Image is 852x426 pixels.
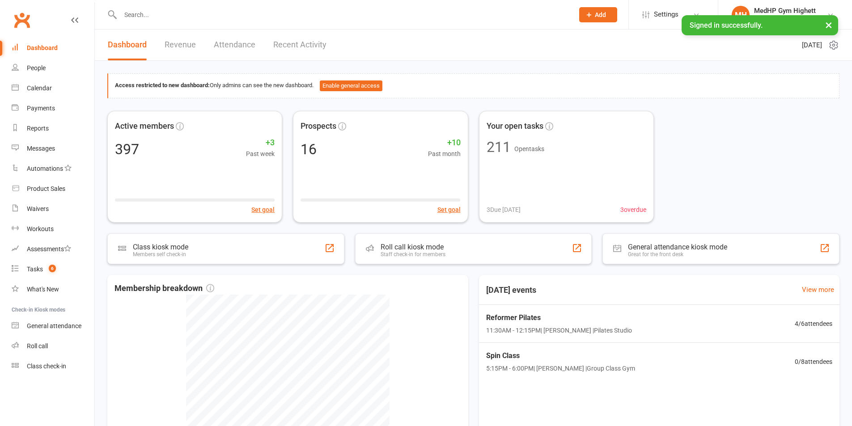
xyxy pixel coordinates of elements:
div: Roll call [27,342,48,350]
div: Automations [27,165,63,172]
a: Attendance [214,30,255,60]
a: Dashboard [108,30,147,60]
div: Tasks [27,266,43,273]
div: 397 [115,142,139,156]
span: +3 [246,136,275,149]
button: Set goal [437,205,461,215]
div: Class check-in [27,363,66,370]
a: General attendance kiosk mode [12,316,94,336]
button: × [821,15,837,34]
span: Add [595,11,606,18]
a: Product Sales [12,179,94,199]
span: 5:15PM - 6:00PM | [PERSON_NAME] | Group Class Gym [486,363,635,373]
div: MedHP [754,15,816,23]
button: Add [579,7,617,22]
a: Roll call [12,336,94,356]
span: Your open tasks [487,120,543,133]
span: Open tasks [514,145,544,152]
a: Waivers [12,199,94,219]
span: Past month [428,149,461,159]
a: Clubworx [11,9,33,31]
div: Dashboard [27,44,58,51]
span: 0 / 8 attendees [795,357,832,367]
strong: Access restricted to new dashboard: [115,82,210,89]
span: [DATE] [802,40,822,51]
div: General attendance kiosk mode [628,243,727,251]
span: +10 [428,136,461,149]
a: View more [802,284,834,295]
button: Enable general access [320,80,382,91]
span: Prospects [301,120,336,133]
div: MH [732,6,750,24]
a: Dashboard [12,38,94,58]
a: Class kiosk mode [12,356,94,376]
button: Set goal [251,205,275,215]
div: Only admins can see the new dashboard. [115,80,832,91]
span: 3 Due [DATE] [487,205,521,215]
span: Past week [246,149,275,159]
span: 3 overdue [620,205,646,215]
div: Staff check-in for members [381,251,445,257]
span: Signed in successfully. [690,21,763,30]
a: Workouts [12,219,94,239]
div: What's New [27,286,59,293]
div: Product Sales [27,185,65,192]
div: MedHP Gym Highett [754,7,816,15]
div: Payments [27,105,55,112]
div: Great for the front desk [628,251,727,257]
span: Settings [654,4,678,25]
div: People [27,64,46,72]
input: Search... [118,8,568,21]
a: Reports [12,118,94,139]
a: Recent Activity [273,30,326,60]
div: 16 [301,142,317,156]
span: Reformer Pilates [486,312,632,324]
div: Class kiosk mode [133,243,188,251]
a: People [12,58,94,78]
a: Revenue [165,30,196,60]
span: 4 / 6 attendees [795,319,832,329]
div: 211 [487,140,511,154]
a: Automations [12,159,94,179]
div: General attendance [27,322,81,329]
div: Members self check-in [133,251,188,257]
span: Active members [115,120,174,133]
div: Reports [27,125,49,132]
h3: [DATE] events [479,282,543,298]
span: 11:30AM - 12:15PM | [PERSON_NAME] | Pilates Studio [486,325,632,335]
a: Calendar [12,78,94,98]
span: 6 [49,265,56,272]
span: Membership breakdown [114,282,214,295]
a: Assessments [12,239,94,259]
div: Assessments [27,245,71,253]
a: Tasks 6 [12,259,94,279]
div: Workouts [27,225,54,232]
div: Calendar [27,84,52,92]
a: What's New [12,279,94,299]
div: Messages [27,145,55,152]
span: Spin Class [486,350,635,362]
div: Waivers [27,205,49,212]
a: Messages [12,139,94,159]
div: Roll call kiosk mode [381,243,445,251]
a: Payments [12,98,94,118]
